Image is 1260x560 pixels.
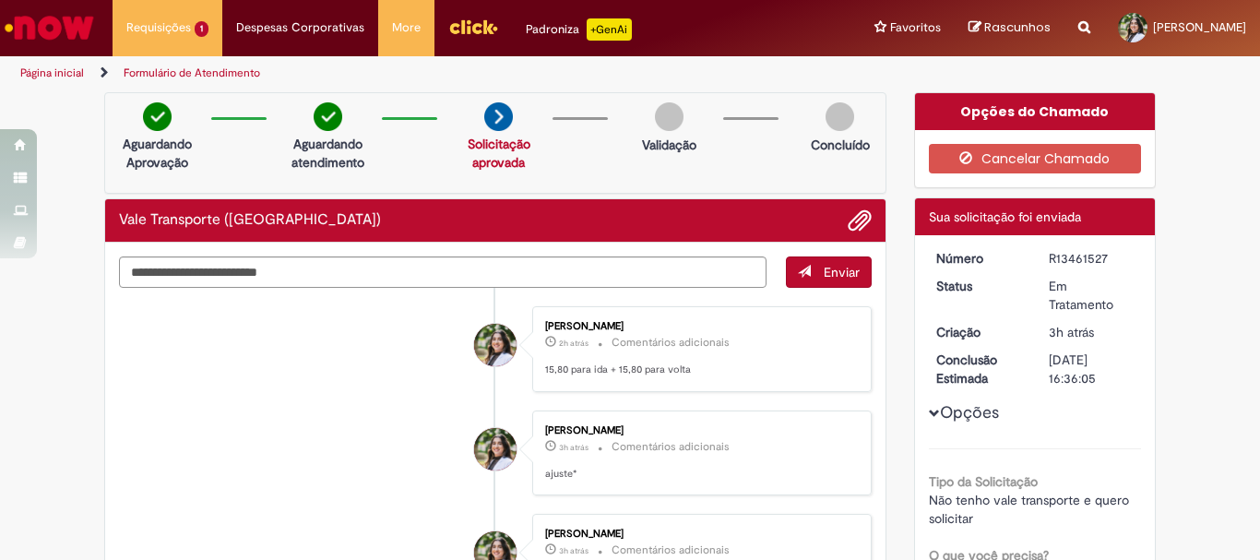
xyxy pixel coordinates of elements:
[124,66,260,80] a: Formulário de Atendimento
[448,13,498,41] img: click_logo_yellow_360x200.png
[915,93,1156,130] div: Opções do Chamado
[468,136,530,171] a: Solicitação aprovada
[929,473,1038,490] b: Tipo da Solicitação
[474,324,517,366] div: Leticia Almeida Balonecker Siqueira
[314,102,342,131] img: check-circle-green.png
[143,102,172,131] img: check-circle-green.png
[612,335,730,351] small: Comentários adicionais
[545,321,852,332] div: [PERSON_NAME]
[484,102,513,131] img: arrow-next.png
[113,135,202,172] p: Aguardando Aprovação
[824,264,860,280] span: Enviar
[559,338,588,349] span: 2h atrás
[20,66,84,80] a: Página inicial
[922,277,1036,295] dt: Status
[1049,323,1135,341] div: 29/08/2025 10:36:02
[545,425,852,436] div: [PERSON_NAME]
[612,439,730,455] small: Comentários adicionais
[890,18,941,37] span: Favoritos
[392,18,421,37] span: More
[119,256,767,288] textarea: Digite sua mensagem aqui...
[929,144,1142,173] button: Cancelar Chamado
[559,442,588,453] span: 3h atrás
[642,136,696,154] p: Validação
[587,18,632,41] p: +GenAi
[612,542,730,558] small: Comentários adicionais
[474,428,517,471] div: Leticia Almeida Balonecker Siqueira
[126,18,191,37] span: Requisições
[559,545,588,556] span: 3h atrás
[922,323,1036,341] dt: Criação
[969,19,1051,37] a: Rascunhos
[545,529,852,540] div: [PERSON_NAME]
[236,18,364,37] span: Despesas Corporativas
[922,249,1036,268] dt: Número
[559,442,588,453] time: 29/08/2025 10:44:23
[929,209,1081,225] span: Sua solicitação foi enviada
[559,338,588,349] time: 29/08/2025 10:51:50
[1049,277,1135,314] div: Em Tratamento
[545,467,852,482] p: ajuste*
[848,209,872,232] button: Adicionar anexos
[655,102,683,131] img: img-circle-grey.png
[1049,351,1135,387] div: [DATE] 16:36:05
[14,56,826,90] ul: Trilhas de página
[1049,324,1094,340] time: 29/08/2025 10:36:02
[826,102,854,131] img: img-circle-grey.png
[929,492,1133,527] span: Não tenho vale transporte e quero solicitar
[922,351,1036,387] dt: Conclusão Estimada
[526,18,632,41] div: Padroniza
[119,212,381,229] h2: Vale Transporte (VT) Histórico de tíquete
[1153,19,1246,35] span: [PERSON_NAME]
[283,135,373,172] p: Aguardando atendimento
[1049,249,1135,268] div: R13461527
[545,363,852,377] p: 15,80 para ida + 15,80 para volta
[2,9,97,46] img: ServiceNow
[1049,324,1094,340] span: 3h atrás
[559,545,588,556] time: 29/08/2025 10:44:11
[195,21,208,37] span: 1
[811,136,870,154] p: Concluído
[984,18,1051,36] span: Rascunhos
[786,256,872,288] button: Enviar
